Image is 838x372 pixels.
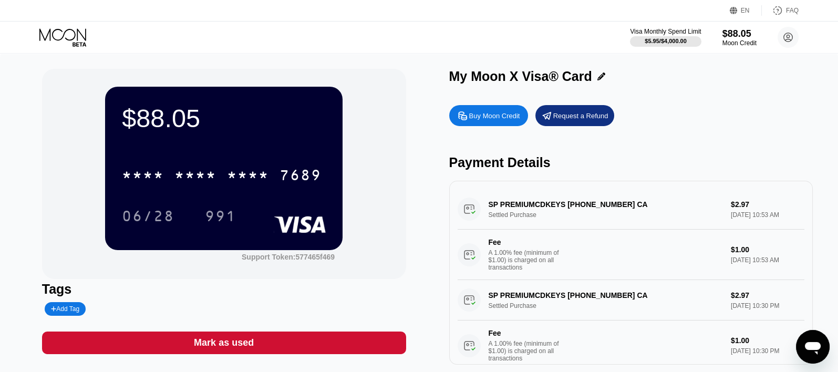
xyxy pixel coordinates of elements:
div: Support Token:577465f469 [242,253,335,261]
div: FAQ [786,7,799,14]
div: Payment Details [449,155,813,170]
div: [DATE] 10:30 PM [731,347,804,355]
div: Request a Refund [553,111,608,120]
div: FeeA 1.00% fee (minimum of $1.00) is charged on all transactions$1.00[DATE] 10:53 AM [458,230,805,280]
div: EN [741,7,750,14]
div: [DATE] 10:53 AM [731,256,804,264]
div: Mark as used [194,337,254,349]
div: Fee [489,238,562,246]
div: Fee [489,329,562,337]
div: 06/28 [122,209,174,226]
div: Support Token: 577465f469 [242,253,335,261]
div: A 1.00% fee (minimum of $1.00) is charged on all transactions [489,340,567,362]
div: $88.05Moon Credit [722,28,757,47]
div: Moon Credit [722,39,757,47]
div: Buy Moon Credit [469,111,520,120]
div: Request a Refund [535,105,614,126]
div: 06/28 [114,203,182,229]
div: FeeA 1.00% fee (minimum of $1.00) is charged on all transactions$1.00[DATE] 10:30 PM [458,321,805,371]
div: 7689 [280,168,322,185]
div: A 1.00% fee (minimum of $1.00) is charged on all transactions [489,249,567,271]
div: Add Tag [51,305,79,313]
div: FAQ [762,5,799,16]
div: $5.95 / $4,000.00 [645,38,687,44]
div: Mark as used [42,332,406,354]
div: Visa Monthly Spend Limit [630,28,701,35]
div: 991 [205,209,236,226]
div: $1.00 [731,336,804,345]
div: Add Tag [45,302,86,316]
div: My Moon X Visa® Card [449,69,592,84]
div: Tags [42,282,406,297]
div: EN [730,5,762,16]
div: Visa Monthly Spend Limit$5.95/$4,000.00 [630,28,701,47]
div: $1.00 [731,245,804,254]
div: $88.05 [722,28,757,39]
div: Buy Moon Credit [449,105,528,126]
iframe: 開啟傳訊視窗按鈕 [796,330,830,364]
div: $88.05 [122,104,326,133]
div: 991 [197,203,244,229]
